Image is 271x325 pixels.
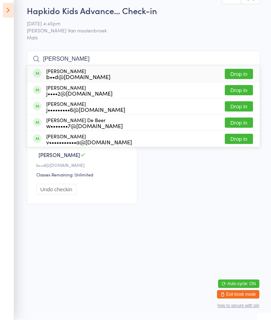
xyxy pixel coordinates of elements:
[225,107,253,117] button: Drop in
[46,106,125,118] div: [PERSON_NAME]
[27,10,260,22] h2: Hapkido Kids Advance… Check-in
[36,177,130,183] div: Classes Remaining: Unlimited
[38,156,80,164] span: [PERSON_NAME]
[217,295,259,304] button: Exit kiosk mode
[27,25,249,32] span: [DATE] 4:45pm
[225,90,253,101] button: Drop in
[27,32,249,39] span: [PERSON_NAME] Van moolenbroek
[36,189,76,200] button: Undo checkin
[46,90,113,101] div: [PERSON_NAME]
[225,139,253,149] button: Drop in
[46,79,110,85] div: b••d@[DOMAIN_NAME]
[225,74,253,84] button: Drop in
[218,285,259,293] button: Auto-cycle: ON
[46,139,132,150] div: [PERSON_NAME]
[46,112,125,118] div: j•••••••••6@[DOMAIN_NAME]
[46,128,123,134] div: w•••••••7@[DOMAIN_NAME]
[225,123,253,133] button: Drop in
[46,73,110,85] div: [PERSON_NAME]
[46,122,123,134] div: [PERSON_NAME] De Beer
[27,56,260,72] input: Search
[46,96,113,101] div: j••••2@[DOMAIN_NAME]
[36,167,130,173] div: b••d@[DOMAIN_NAME]
[27,39,260,46] span: Mats
[217,308,259,313] button: how to secure with pin
[46,144,132,150] div: v•••••••••••a@[DOMAIN_NAME]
